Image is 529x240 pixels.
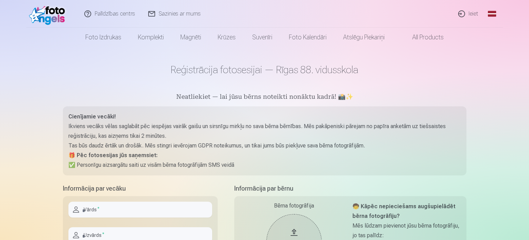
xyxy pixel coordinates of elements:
[393,28,452,47] a: All products
[352,203,455,219] strong: 🧒 Kāpēc nepieciešams augšupielādēt bērna fotogrāfiju?
[29,3,69,25] img: /fa1
[244,28,281,47] a: Suvenīri
[234,184,466,193] h5: Informācija par bērnu
[63,64,466,76] h1: Reģistrācija fotosesijai — Rīgas 88. vidusskola
[68,122,461,141] p: Ikviens vecāks vēlas saglabāt pēc iespējas vairāk gaišu un sirsnīgu mirkļu no sava bērna bērnības...
[281,28,335,47] a: Foto kalendāri
[68,113,116,120] strong: Cienījamie vecāki!
[335,28,393,47] a: Atslēgu piekariņi
[68,152,158,159] strong: 🎁 Pēc fotosesijas jūs saņemsiet:
[209,28,244,47] a: Krūzes
[63,93,466,102] h5: Neatliekiet — lai jūsu bērns noteikti nonāktu kadrā! 📸✨
[172,28,209,47] a: Magnēti
[240,202,348,210] div: Bērna fotogrāfija
[77,28,130,47] a: Foto izdrukas
[130,28,172,47] a: Komplekti
[68,141,461,151] p: Tas būs daudz ērtāk un drošāk. Mēs stingri ievērojam GDPR noteikumus, un tikai jums būs piekļuve ...
[63,184,218,193] h5: Informācija par vecāku
[68,160,461,170] p: ✅ Personīgu aizsargātu saiti uz visām bērna fotogrāfijām SMS veidā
